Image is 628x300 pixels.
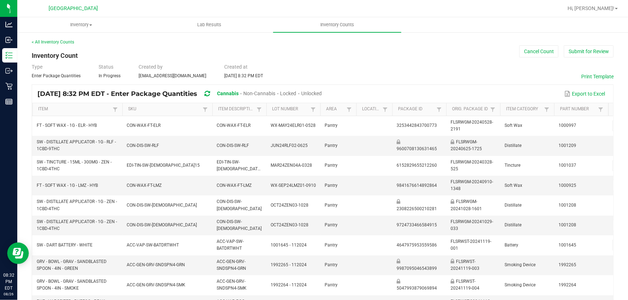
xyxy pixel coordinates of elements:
span: 1001645 [559,243,576,248]
span: Cannabis [217,91,239,96]
span: Pantry [325,243,338,248]
span: 1001208 [559,222,576,227]
span: 1001037 [559,163,576,168]
span: Status [99,64,113,70]
span: OCT24ZEN03-1028 [271,203,308,208]
a: Filter [255,105,263,114]
span: GRV - BOWL - GRAV - SANDBLASTED SPOON - 4IN - SMOKE [37,279,107,291]
span: 9724733466584915 [397,222,437,227]
span: 6152829655212260 [397,163,437,168]
a: LocationSortable [362,106,380,112]
span: Locked [280,91,297,96]
a: Inventory [17,17,145,32]
span: Distillate [505,222,521,227]
span: CON-DIS-SW-RLF [217,143,249,148]
span: 1992264 - 112024 [271,282,307,287]
inline-svg: Inventory [5,52,13,59]
span: ACC-VAP-SW-BATDRTWHT [127,243,179,248]
span: Pantry [325,203,338,208]
span: FLSRWGM-20241028-1601 [451,199,482,211]
span: Inventory [18,22,145,28]
span: EDI-TIN-SW-[DEMOGRAPHIC_DATA]15 [217,160,267,171]
span: SW - TINCTURE - 15ML - 300MG - ZEN - 1CBD-4THC [37,160,112,171]
span: 2308226500210281 [397,206,437,211]
a: Filter [345,105,353,114]
span: [GEOGRAPHIC_DATA] [49,5,98,11]
span: FLSRWGM-20240910-1348 [451,179,493,191]
span: Smoking Device [505,282,536,287]
span: CON-WAX-FT-ELR [127,123,161,128]
span: CON-DIS-SW-[DEMOGRAPHIC_DATA] [217,199,262,211]
button: Export to Excel [563,88,607,100]
span: GRV - BOWL - GRAV - SANDBLASTED SPOON - 4IN - GREEN [37,259,107,271]
span: Pantry [325,282,338,287]
inline-svg: Reports [5,98,13,105]
span: CON-DIS-SW-[DEMOGRAPHIC_DATA] [127,203,197,208]
span: 1001208 [559,203,576,208]
p: 08:32 PM EDT [3,272,14,291]
span: FLSRWGM-20240625-1725 [451,139,482,151]
span: 1001645 - 112024 [271,243,307,248]
a: Package IdSortable [398,106,434,112]
span: Pantry [325,123,338,128]
span: FLSRWGM-20240328-525 [451,160,493,171]
a: Filter [489,105,497,114]
span: SW - DISTILLATE APPLICATOR - 1G - RLF - 1CBD-9THC [37,139,116,151]
span: Soft Wax [505,183,522,188]
button: Submit for Review [564,45,614,57]
span: CON-DIS-SW-[DEMOGRAPHIC_DATA] [127,222,197,227]
span: Smoking Device [505,262,536,267]
span: 9600708130631465 [397,146,437,151]
span: CON-DIS-SW-[DEMOGRAPHIC_DATA] [217,219,262,231]
span: 1000997 [559,123,576,128]
span: In Progress [99,73,121,78]
a: Filter [309,105,317,114]
span: 4647975953559586 [397,243,437,248]
span: ACC-GEN-GRV-SNDSPN4-SMK [127,282,185,287]
a: Filter [435,105,443,114]
inline-svg: Outbound [5,67,13,74]
div: [DATE] 8:32 PM EDT - Enter Package Quantities [37,87,327,101]
span: Created at [224,64,248,70]
a: AreaSortable [326,106,344,112]
a: Orig. Package IdSortable [452,106,488,112]
a: Filter [543,105,551,114]
a: Part NumberSortable [560,106,596,112]
a: Item DescriptionSortable [218,106,254,112]
span: 1992264 [559,282,576,287]
span: CON-DIS-SW-RLF [127,143,159,148]
span: Lab Results [188,22,231,28]
span: ACC-GEN-GRV-SNDSPN4-GRN [127,262,185,267]
span: ACC-GEN-GRV-SNDSPN4-SMK [217,279,247,291]
span: ACC-VAP-SW-BATDRTWHT [217,239,244,251]
a: Filter [597,105,605,114]
span: SW - DISTILLATE APPLICATOR - 1G - ZEN - 1CBD-4THC [37,219,117,231]
span: FT - SOFT WAX - 1G - LMZ - HYB [37,183,98,188]
span: Hi, [PERSON_NAME]! [568,5,614,11]
a: Lot NumberSortable [272,106,308,112]
span: Distillate [505,143,521,148]
span: Pantry [325,163,338,168]
inline-svg: Inbound [5,36,13,43]
span: FT - SOFT WAX - 1G - ELR - HYB [37,123,97,128]
span: [EMAIL_ADDRESS][DOMAIN_NAME] [139,73,206,78]
span: WX-SEP24LMZ01-0910 [271,183,316,188]
span: FLSRWGM-20240528-2191 [451,120,493,131]
span: Created by [139,64,163,70]
span: 1992265 - 112024 [271,262,307,267]
span: 1000925 [559,183,576,188]
span: 1001209 [559,143,576,148]
a: Filter [201,105,209,114]
span: Unlocked [301,91,322,96]
span: ACC-GEN-GRV-SNDSPN4-GRN [217,259,246,271]
span: Pantry [325,143,338,148]
span: JUN24RLF02-0625 [271,143,308,148]
a: Filter [381,105,389,114]
a: Inventory Counts [273,17,401,32]
span: EDI-TIN-SW-[DEMOGRAPHIC_DATA]15 [127,163,200,168]
span: Type [32,64,42,70]
p: 08/26 [3,291,14,297]
button: Print Template [581,73,614,80]
inline-svg: Retail [5,83,13,90]
span: Non-Cannabis [243,91,275,96]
